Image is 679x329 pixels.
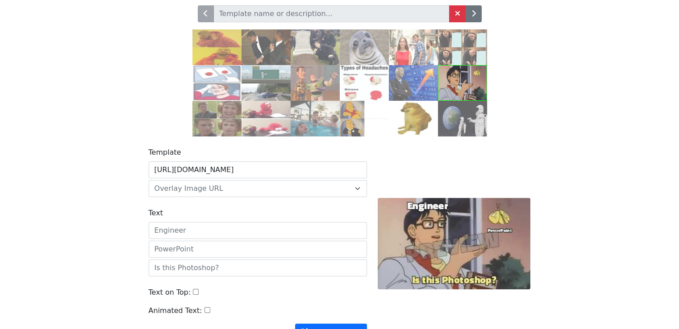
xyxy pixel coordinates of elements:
img: pooh.jpg [340,101,389,136]
img: buzz.jpg [291,65,340,101]
img: pigeon.jpg [438,65,487,101]
img: db.jpg [389,29,438,65]
img: pool.jpg [291,101,340,136]
span: Overlay Image URL [154,184,223,193]
img: gru.jpg [438,29,487,65]
img: exit.jpg [242,65,291,101]
label: Template [149,147,181,158]
input: PowerPoint [149,241,367,258]
img: headaches.jpg [340,65,389,101]
label: Text [149,208,163,218]
span: Overlay Image URL [149,180,367,197]
img: slap.jpg [242,29,291,65]
img: right.jpg [192,101,242,136]
img: ds.jpg [192,65,242,101]
img: cheems.jpg [389,101,438,136]
img: grave.jpg [291,29,340,65]
label: Text on Top: [149,287,191,298]
input: Template name or description... [213,5,450,22]
img: elmo.jpg [242,101,291,136]
input: Background Image URL [149,161,367,178]
label: Animated Text: [149,305,202,316]
input: Is this Photoshop? [149,259,367,276]
img: astronaut.jpg [438,101,487,136]
input: Engineer [149,222,367,239]
img: ams.jpg [340,29,389,65]
img: stonks.jpg [389,65,438,101]
span: Overlay Image URL [154,183,350,194]
img: drake.jpg [192,29,242,65]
